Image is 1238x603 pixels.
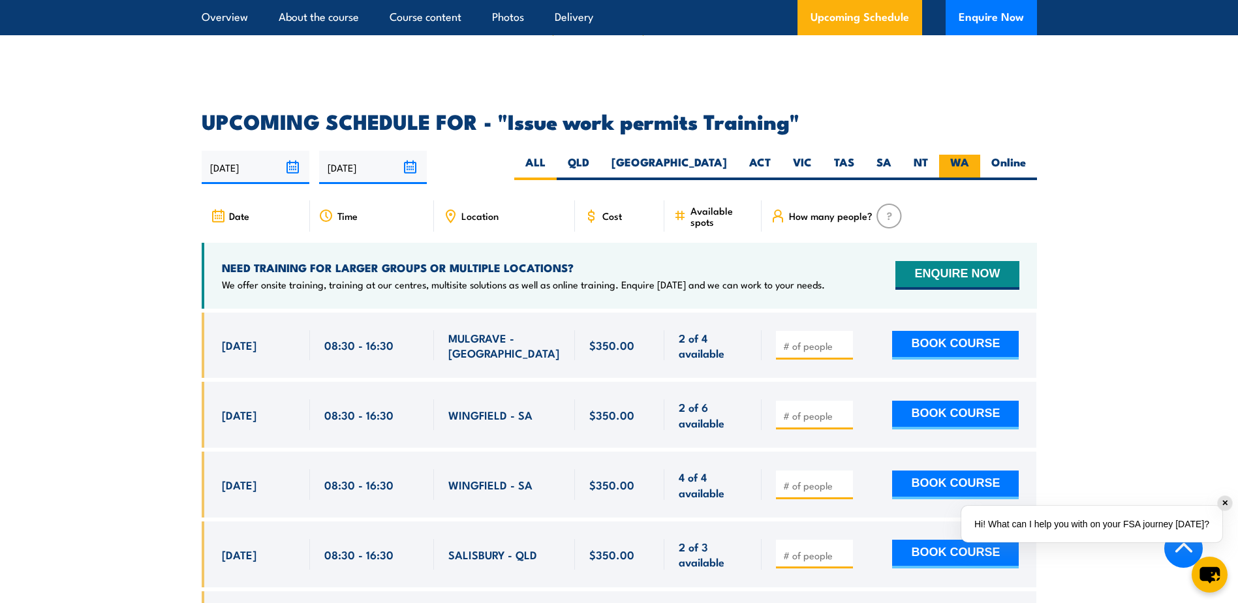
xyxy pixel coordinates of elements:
span: SALISBURY - QLD [448,547,537,562]
button: BOOK COURSE [892,471,1019,499]
span: $350.00 [589,477,634,492]
label: Online [980,155,1037,180]
span: Cost [602,210,622,221]
span: $350.00 [589,407,634,422]
span: Date [229,210,249,221]
span: [DATE] [222,407,256,422]
span: 2 of 4 available [679,330,747,361]
input: # of people [783,339,848,352]
span: WINGFIELD - SA [448,477,533,492]
span: 2 of 6 available [679,399,747,430]
label: NT [903,155,939,180]
span: 08:30 - 16:30 [324,407,394,422]
span: How many people? [789,210,873,221]
label: SA [865,155,903,180]
span: [DATE] [222,337,256,352]
span: Available spots [690,205,752,227]
span: $350.00 [589,337,634,352]
input: From date [202,151,309,184]
label: VIC [782,155,823,180]
span: [DATE] [222,547,256,562]
span: 08:30 - 16:30 [324,337,394,352]
span: $350.00 [589,547,634,562]
span: Time [337,210,358,221]
h2: UPCOMING SCHEDULE FOR - "Issue work permits Training" [202,112,1037,130]
span: MULGRAVE - [GEOGRAPHIC_DATA] [448,330,561,361]
span: WINGFIELD - SA [448,407,533,422]
a: WA [657,20,673,36]
a: VIC [566,20,583,36]
span: 08:30 - 16:30 [324,547,394,562]
span: Location [461,210,499,221]
label: ALL [514,155,557,180]
input: # of people [783,549,848,562]
input: To date [319,151,427,184]
button: chat-button [1192,557,1228,593]
h4: NEED TRAINING FOR LARGER GROUPS OR MULTIPLE LOCATIONS? [222,260,825,275]
button: ENQUIRE NOW [895,261,1019,290]
span: 4 of 4 available [679,469,747,500]
button: BOOK COURSE [892,540,1019,568]
input: # of people [783,479,848,492]
span: 2 of 3 available [679,539,747,570]
input: # of people [783,409,848,422]
label: [GEOGRAPHIC_DATA] [600,155,738,180]
div: ✕ [1218,496,1232,510]
div: Hi! What can I help you with on your FSA journey [DATE]? [961,506,1222,542]
label: TAS [823,155,865,180]
span: [DATE] [222,477,256,492]
label: ACT [738,155,782,180]
label: WA [939,155,980,180]
button: BOOK COURSE [892,331,1019,360]
p: We offer onsite training, training at our centres, multisite solutions as well as online training... [222,278,825,291]
span: 08:30 - 16:30 [324,477,394,492]
label: QLD [557,155,600,180]
button: BOOK COURSE [892,401,1019,429]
